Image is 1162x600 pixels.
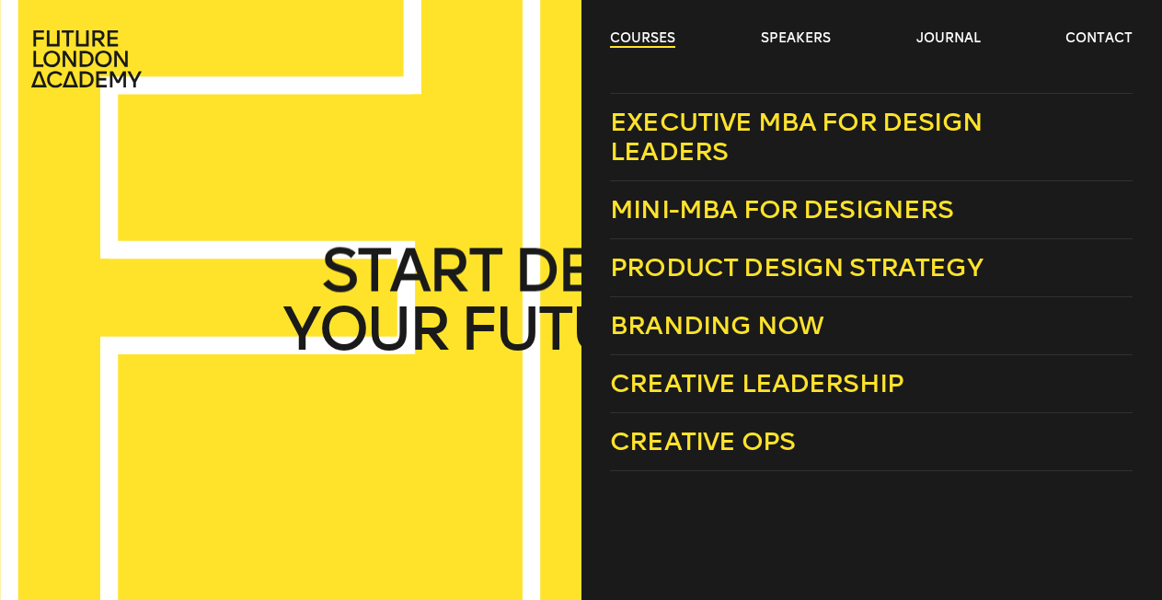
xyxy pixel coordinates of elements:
[610,239,1133,297] a: Product Design Strategy
[610,426,795,456] span: Creative Ops
[916,29,981,48] a: journal
[610,310,823,340] span: Branding Now
[610,93,1133,181] a: Executive MBA for Design Leaders
[761,29,831,48] a: speakers
[610,252,983,283] span: Product Design Strategy
[610,368,903,398] span: Creative Leadership
[610,413,1133,471] a: Creative Ops
[610,181,1133,239] a: Mini-MBA for Designers
[1065,29,1133,48] a: contact
[610,194,954,225] span: Mini-MBA for Designers
[610,355,1133,413] a: Creative Leadership
[610,297,1133,355] a: Branding Now
[610,29,675,48] a: courses
[610,107,983,167] span: Executive MBA for Design Leaders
